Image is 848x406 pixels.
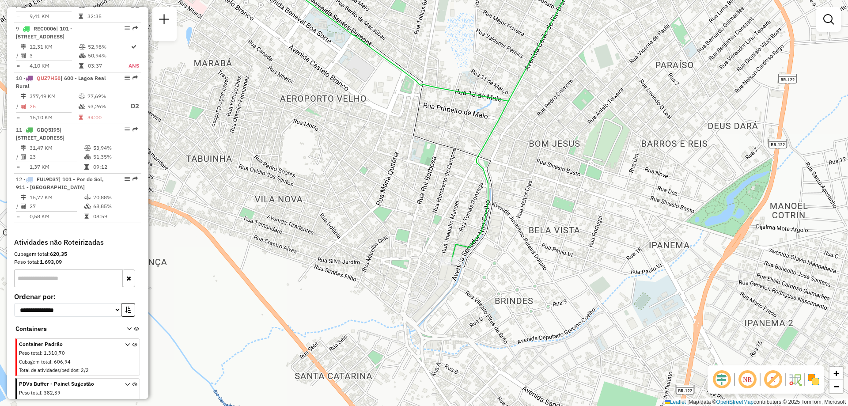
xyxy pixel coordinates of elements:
span: : [51,359,53,365]
a: Leaflet [665,399,686,405]
i: Tempo total em rota [79,14,83,19]
em: Rota exportada [132,127,138,132]
i: Tempo total em rota [84,164,89,170]
td: 09:12 [93,163,137,171]
td: 3 [29,51,79,60]
i: Total de Atividades [21,154,26,159]
em: Rota exportada [132,26,138,31]
img: Exibir/Ocultar setores [806,372,821,387]
i: Tempo total em rota [84,214,89,219]
span: Ocultar NR [737,369,758,390]
td: = [16,163,20,171]
a: Zoom out [829,380,843,393]
td: 0,58 KM [29,212,84,221]
td: 15,10 KM [29,113,78,122]
i: Total de Atividades [21,204,26,209]
em: Rota exportada [132,75,138,80]
td: ANS [128,61,140,70]
a: Zoom in [829,367,843,380]
span: 2/2 [81,367,89,373]
td: 77,69% [87,92,122,101]
td: 9,41 KM [29,12,78,21]
span: Container Padrão [19,340,114,348]
td: 08:59 [93,212,137,221]
a: Nova sessão e pesquisa [155,11,173,30]
td: 70,88% [93,193,137,202]
td: 32:35 [87,12,122,21]
span: Containers [15,324,115,334]
span: Total de atividades/pedidos [19,367,78,373]
span: 1.310,70 [44,350,65,356]
span: 9 - [16,25,72,40]
td: 15,77 KM [29,193,84,202]
td: 34:00 [87,113,122,122]
em: Opções [125,176,130,182]
span: | [687,399,689,405]
i: % de utilização da cubagem [79,53,86,58]
i: % de utilização do peso [84,145,91,151]
i: Total de Atividades [21,53,26,58]
i: % de utilização do peso [79,44,86,49]
span: | [STREET_ADDRESS] [16,126,64,141]
i: Distância Total [21,145,26,151]
span: : [41,390,42,396]
td: = [16,212,20,221]
span: : [41,350,42,356]
button: Ordem crescente [121,303,135,317]
i: % de utilização do peso [84,195,91,200]
td: 52,98% [87,42,128,51]
span: 10 - [16,75,106,89]
span: 13,42 [54,398,68,404]
td: / [16,202,20,211]
i: % de utilização da cubagem [79,104,85,109]
img: Fluxo de ruas [788,372,802,387]
td: 51,35% [93,152,137,161]
span: 12 - [16,176,104,190]
td: / [16,51,20,60]
span: Cubagem total [19,359,51,365]
span: Ocultar deslocamento [711,369,732,390]
td: 50,94% [87,51,128,60]
td: 68,85% [93,202,137,211]
td: 03:37 [87,61,128,70]
td: / [16,101,20,112]
div: Peso total: [14,258,141,266]
i: % de utilização da cubagem [84,154,91,159]
td: 1,37 KM [29,163,84,171]
span: : [51,398,53,404]
span: Peso total [19,390,41,396]
td: 12,31 KM [29,42,79,51]
p: D2 [123,101,139,111]
strong: 620,35 [50,250,67,257]
i: Distância Total [21,94,26,99]
td: / [16,152,20,161]
span: : [78,367,79,373]
td: 53,94% [93,144,137,152]
span: 382,39 [44,390,61,396]
span: Exibir rótulo [762,369,784,390]
i: Distância Total [21,195,26,200]
span: − [833,381,839,392]
span: Peso total [19,350,41,356]
span: | 600 - Lagoa Real Rural [16,75,106,89]
span: REC0006 [34,25,56,32]
i: % de utilização do peso [79,94,85,99]
td: = [16,12,20,21]
span: PDVs Buffer - Painel Sugestão [19,380,114,388]
span: 606,94 [54,359,71,365]
span: 11 - [16,126,64,141]
td: 27 [29,202,84,211]
span: FUL9D37 [37,176,59,182]
div: Cubagem total: [14,250,141,258]
h4: Atividades não Roteirizadas [14,238,141,247]
i: % de utilização da cubagem [84,204,91,209]
i: Total de Atividades [21,104,26,109]
span: | 101 - Por do Sol, 911 - [GEOGRAPHIC_DATA] [16,176,104,190]
i: Rota otimizada [131,44,136,49]
td: 377,49 KM [29,92,78,101]
a: Exibir filtros [820,11,837,28]
em: Opções [125,26,130,31]
em: Opções [125,75,130,80]
em: Rota exportada [132,176,138,182]
i: Tempo total em rota [79,115,83,120]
